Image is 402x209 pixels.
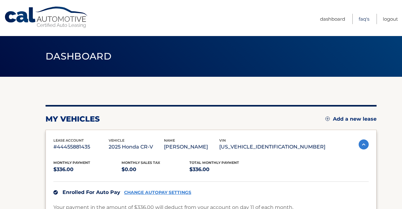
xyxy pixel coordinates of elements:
[53,138,84,143] span: lease account
[53,190,58,195] img: check.svg
[46,114,100,124] h2: my vehicles
[320,14,345,24] a: Dashboard
[359,14,369,24] a: FAQ's
[219,138,226,143] span: vin
[122,165,190,174] p: $0.00
[53,165,122,174] p: $336.00
[219,143,325,151] p: [US_VEHICLE_IDENTIFICATION_NUMBER]
[46,50,111,62] span: Dashboard
[325,116,377,122] a: Add a new lease
[325,117,330,121] img: add.svg
[4,6,89,29] a: Cal Automotive
[109,143,164,151] p: 2025 Honda CR-V
[189,160,239,165] span: Total Monthly Payment
[122,160,160,165] span: Monthly sales Tax
[62,189,120,195] span: Enrolled For Auto Pay
[53,160,90,165] span: Monthly Payment
[53,143,109,151] p: #44455881435
[189,165,258,174] p: $336.00
[124,190,191,195] a: CHANGE AUTOPAY SETTINGS
[383,14,398,24] a: Logout
[164,138,175,143] span: name
[109,138,124,143] span: vehicle
[164,143,219,151] p: [PERSON_NAME]
[359,139,369,149] img: accordion-active.svg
